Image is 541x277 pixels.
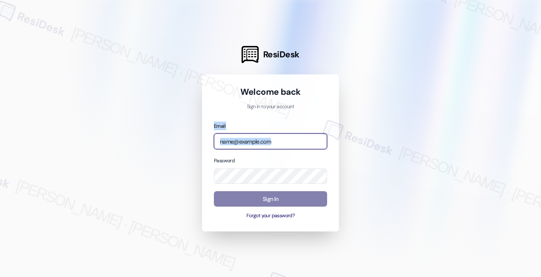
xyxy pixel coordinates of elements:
[263,49,299,60] span: ResiDesk
[214,212,327,220] button: Forgot your password?
[214,86,327,98] h1: Welcome back
[214,123,225,129] label: Email
[214,157,235,164] label: Password
[214,103,327,111] p: Sign in to your account
[242,46,259,63] img: ResiDesk Logo
[214,133,327,149] input: name@example.com
[214,191,327,207] button: Sign In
